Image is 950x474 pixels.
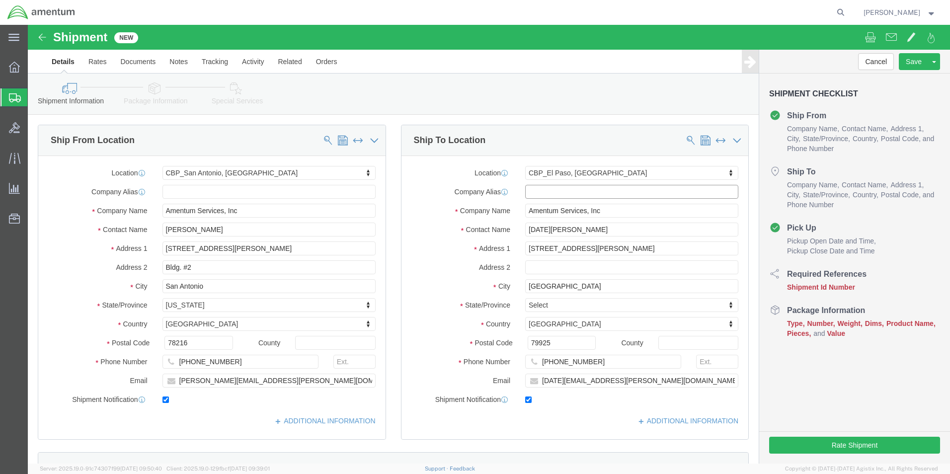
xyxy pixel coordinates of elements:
span: Client: 2025.19.0-129fbcf [166,466,270,472]
iframe: FS Legacy Container [28,25,950,464]
button: [PERSON_NAME] [863,6,937,18]
span: Server: 2025.19.0-91c74307f99 [40,466,162,472]
span: Bridget Agyemang [864,7,920,18]
span: Copyright © [DATE]-[DATE] Agistix Inc., All Rights Reserved [785,465,938,473]
span: [DATE] 09:39:01 [230,466,270,472]
a: Feedback [450,466,475,472]
img: logo [7,5,76,20]
a: Support [425,466,450,472]
span: [DATE] 09:50:40 [120,466,162,472]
